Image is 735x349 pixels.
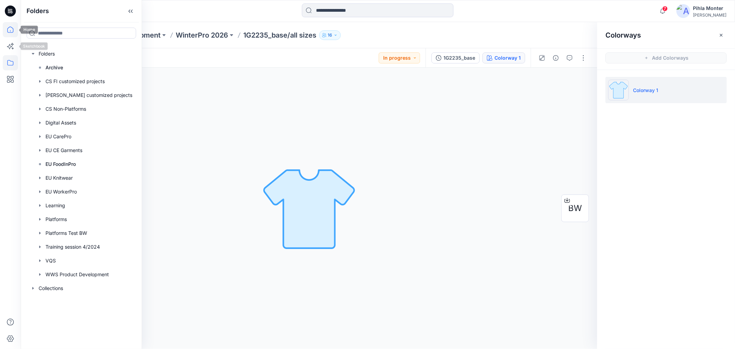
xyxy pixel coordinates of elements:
img: avatar [676,4,690,18]
span: 7 [662,6,668,11]
button: Details [550,52,561,63]
img: No Outline [261,160,357,257]
a: WinterPro 2026 [176,30,228,40]
p: 16 [328,31,332,39]
button: 1G2235_base [431,52,480,63]
span: BW [568,202,582,215]
p: Archive [45,63,63,72]
button: 16 [319,30,341,40]
p: Colorway 1 [633,87,658,94]
div: [PERSON_NAME] [693,12,726,18]
button: Colorway 1 [482,52,525,63]
div: Pihla Monter [693,4,726,12]
h2: Colorways [605,31,641,39]
p: 1G2235_base/all sizes [243,30,316,40]
div: 1G2235_base [443,54,475,62]
img: Colorway 1 [608,80,629,100]
div: Colorway 1 [494,54,521,62]
p: EU FoodInPro [45,160,76,168]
